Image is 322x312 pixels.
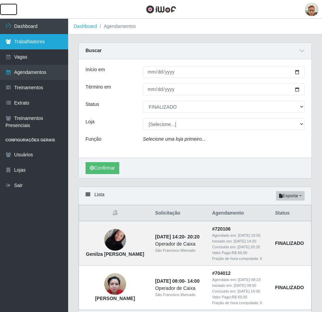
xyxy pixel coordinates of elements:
[86,83,111,91] label: Término em
[86,251,144,257] strong: Genilza [PERSON_NAME]
[212,250,267,256] div: Valor Pago: R$ 69,00
[212,233,267,238] div: Agendado em:
[238,233,260,237] time: [DATE] 19:55
[86,136,102,143] label: Função
[104,270,126,299] img: Charlene da silva santos
[212,270,231,276] strong: # 704012
[79,187,311,205] div: Lista
[276,191,305,201] button: Exportar
[234,239,256,243] time: [DATE] 14:20
[86,101,99,108] label: Status
[208,205,271,221] th: Agendamento
[212,277,267,283] div: Agendado em:
[212,288,267,294] div: Concluido em:
[155,278,199,284] strong: -
[68,19,322,34] nav: breadcrumb
[146,5,176,14] img: CoreUI Logo
[104,225,126,254] img: Genilza Guilherme dos Santos
[95,296,135,301] strong: [PERSON_NAME]
[212,283,267,288] div: Iniciado em:
[155,285,204,292] div: Operador de Caixa
[155,240,204,248] div: Operador de Caixa
[238,278,260,282] time: [DATE] 08:23
[86,48,102,53] strong: Buscar
[187,234,200,239] time: 20:20
[155,234,184,239] time: [DATE] 14:20
[155,234,199,239] strong: -
[155,248,204,253] div: São Francisco Mercado
[275,285,304,290] strong: FINALIZADO
[275,240,304,246] strong: FINALIZADO
[155,278,184,284] time: [DATE] 08:00
[237,289,260,293] time: [DATE] 14:00
[74,24,97,29] a: Dashboard
[143,66,305,78] input: 00/00/0000
[212,244,267,250] div: Concluido em:
[155,292,204,298] div: São Francisco Mercado
[86,66,105,73] label: Início em
[212,256,267,262] div: Fração de hora computada: 6
[86,118,94,125] label: Loja
[187,278,200,284] time: 14:00
[143,83,305,95] input: 00/00/0000
[212,238,267,244] div: Iniciado em:
[151,205,208,221] th: Solicitação
[212,294,267,300] div: Valor Pago: R$ 69,00
[86,162,119,174] button: Confirmar
[212,300,267,306] div: Fração de hora computada: 6
[237,245,260,249] time: [DATE] 20:20
[234,283,256,287] time: [DATE] 08:00
[271,205,311,221] th: Status
[212,226,231,232] strong: # 720106
[97,23,136,30] li: Agendamentos
[143,136,205,142] i: Selecione uma loja primeiro...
